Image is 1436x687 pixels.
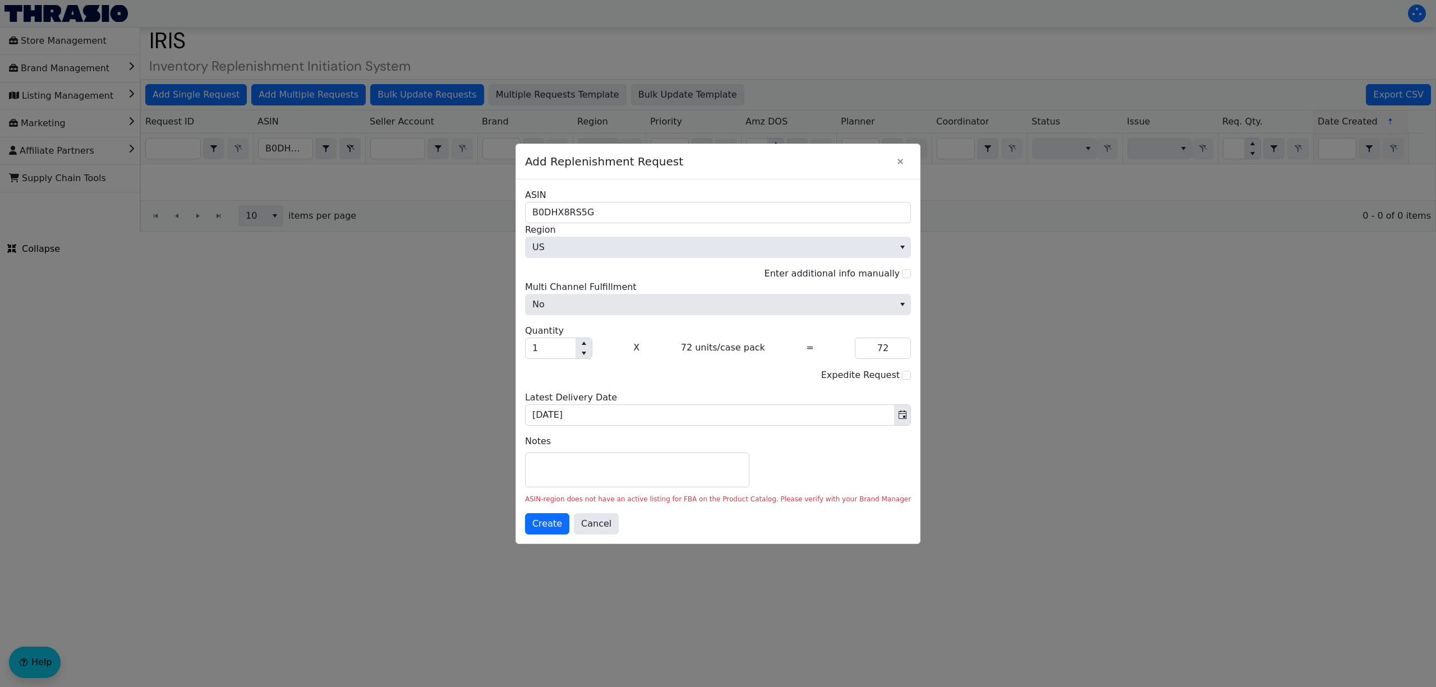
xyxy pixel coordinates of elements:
[894,294,910,315] button: select
[765,268,900,279] label: Enter additional info manually
[821,370,900,380] label: Expedite Request
[525,513,569,534] button: Create
[681,324,765,359] div: 72 units/case pack
[581,517,611,531] span: Cancel
[894,405,910,425] button: Toggle calendar
[894,237,910,257] button: select
[525,324,564,338] label: Quantity
[574,513,619,534] button: Cancel
[525,294,911,315] span: Multi Channel Fulfillment
[576,338,592,348] button: Increase value
[890,151,911,172] button: Close
[525,147,890,176] span: Add Replenishment Request
[525,324,911,359] div: Quantity must be greater than 0.
[525,237,911,258] span: Region
[525,188,546,202] label: ASIN
[525,280,637,294] span: Multi Channel Fulfillment
[806,324,813,359] div: =
[525,391,617,404] label: Latest Delivery Date
[525,223,556,237] span: Region
[633,324,639,359] div: X
[532,298,545,311] span: No
[525,494,911,504] div: ASIN-region does not have an active listing for FBA on the Product Catalog. Please verify with yo...
[525,280,911,315] div: Please choose one of the options.
[532,241,545,254] span: US
[525,391,911,426] div: Please set the arrival date.
[576,348,592,358] button: Decrease value
[525,435,911,448] label: Notes
[532,517,562,531] span: Create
